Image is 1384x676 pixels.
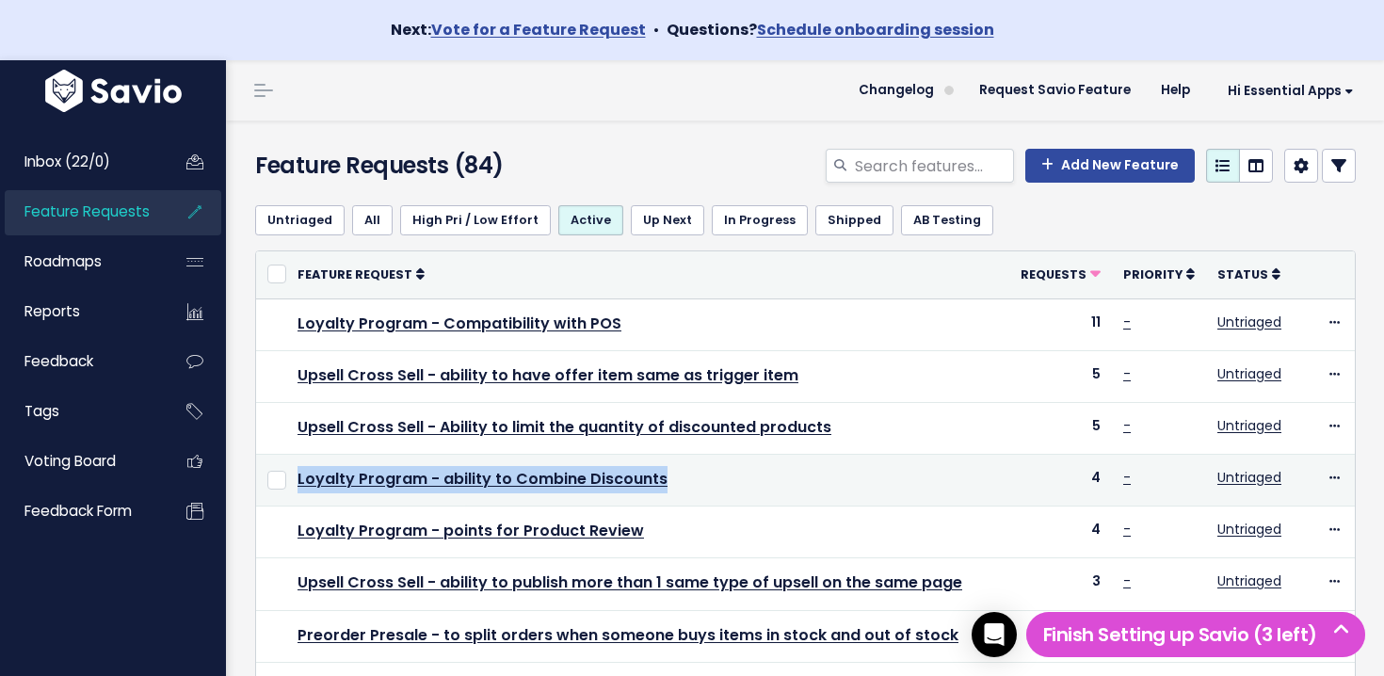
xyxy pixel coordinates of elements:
[815,205,893,235] a: Shipped
[1205,76,1369,105] a: Hi Essential Apps
[1123,364,1131,383] a: -
[1123,266,1183,282] span: Priority
[1009,402,1112,454] td: 5
[255,149,603,183] h4: Feature Requests (84)
[298,571,962,593] a: Upsell Cross Sell - ability to publish more than 1 same type of upsell on the same page
[1217,468,1281,487] a: Untriaged
[1021,266,1086,282] span: Requests
[1123,416,1131,435] a: -
[255,205,345,235] a: Untriaged
[298,624,958,646] a: Preorder Presale - to split orders when someone buys items in stock and out of stock
[901,205,993,235] a: AB Testing
[298,265,425,283] a: Feature Request
[1217,571,1281,590] a: Untriaged
[5,340,156,383] a: Feedback
[391,19,646,40] strong: Next:
[1123,520,1131,539] a: -
[1035,620,1357,649] h5: Finish Setting up Savio (3 left)
[5,490,156,533] a: Feedback form
[1123,265,1195,283] a: Priority
[24,301,80,321] span: Reports
[1228,84,1354,98] span: Hi Essential Apps
[352,205,393,235] a: All
[5,390,156,433] a: Tags
[964,76,1146,105] a: Request Savio Feature
[298,520,644,541] a: Loyalty Program - points for Product Review
[631,205,704,235] a: Up Next
[24,501,132,521] span: Feedback form
[24,451,116,471] span: Voting Board
[1217,313,1281,331] a: Untriaged
[972,612,1017,657] div: Open Intercom Messenger
[24,351,93,371] span: Feedback
[1009,610,1112,662] td: 3
[859,84,934,97] span: Changelog
[653,19,659,40] span: •
[1009,298,1112,350] td: 11
[298,468,668,490] a: Loyalty Program - ability to Combine Discounts
[1146,76,1205,105] a: Help
[1217,265,1280,283] a: Status
[5,290,156,333] a: Reports
[1217,416,1281,435] a: Untriaged
[24,251,102,271] span: Roadmaps
[298,266,412,282] span: Feature Request
[5,440,156,483] a: Voting Board
[1009,507,1112,558] td: 4
[24,201,150,221] span: Feature Requests
[400,205,551,235] a: High Pri / Low Effort
[5,240,156,283] a: Roadmaps
[1217,520,1281,539] a: Untriaged
[24,401,59,421] span: Tags
[5,140,156,184] a: Inbox (22/0)
[757,19,994,40] a: Schedule onboarding session
[40,70,186,112] img: logo-white.9d6f32f41409.svg
[1217,364,1281,383] a: Untriaged
[255,205,1356,235] ul: Filter feature requests
[298,313,621,334] a: Loyalty Program - Compatibility with POS
[853,149,1014,183] input: Search features...
[5,190,156,233] a: Feature Requests
[431,19,646,40] a: Vote for a Feature Request
[1217,266,1268,282] span: Status
[24,152,110,171] span: Inbox (22/0)
[1021,265,1101,283] a: Requests
[1009,558,1112,610] td: 3
[712,205,808,235] a: In Progress
[1123,313,1131,331] a: -
[667,19,994,40] strong: Questions?
[1009,455,1112,507] td: 4
[1123,468,1131,487] a: -
[558,205,623,235] a: Active
[298,416,831,438] a: Upsell Cross Sell - Ability to limit the quantity of discounted products
[298,364,798,386] a: Upsell Cross Sell - ability to have offer item same as trigger item
[1025,149,1195,183] a: Add New Feature
[1009,350,1112,402] td: 5
[1123,571,1131,590] a: -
